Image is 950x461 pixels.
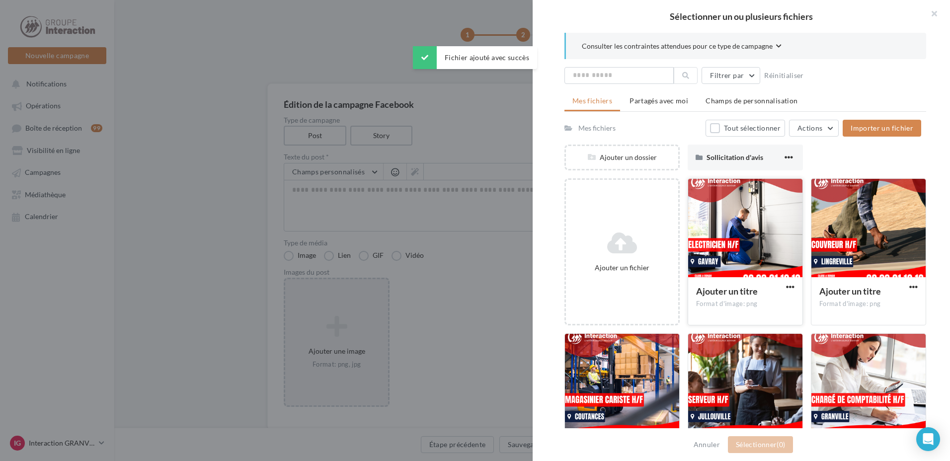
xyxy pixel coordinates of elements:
[797,124,822,132] span: Actions
[789,120,839,137] button: Actions
[760,70,808,81] button: Réinitialiser
[549,12,934,21] h2: Sélectionner un ou plusieurs fichiers
[630,96,688,105] span: Partagés avec moi
[851,124,913,132] span: Importer un fichier
[819,300,918,308] div: Format d'image: png
[582,41,782,53] button: Consulter les contraintes attendues pour ce type de campagne
[916,427,940,451] div: Open Intercom Messenger
[566,153,678,162] div: Ajouter un dossier
[843,120,921,137] button: Importer un fichier
[819,286,881,297] span: Ajouter un titre
[578,123,616,133] div: Mes fichiers
[690,439,724,451] button: Annuler
[702,67,760,84] button: Filtrer par
[706,96,797,105] span: Champs de personnalisation
[777,440,785,449] span: (0)
[696,286,758,297] span: Ajouter un titre
[570,263,674,273] div: Ajouter un fichier
[728,436,793,453] button: Sélectionner(0)
[706,120,785,137] button: Tout sélectionner
[696,300,794,308] div: Format d'image: png
[707,153,763,161] span: Sollicitation d'avis
[572,96,612,105] span: Mes fichiers
[413,46,537,69] div: Fichier ajouté avec succès
[582,41,773,51] span: Consulter les contraintes attendues pour ce type de campagne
